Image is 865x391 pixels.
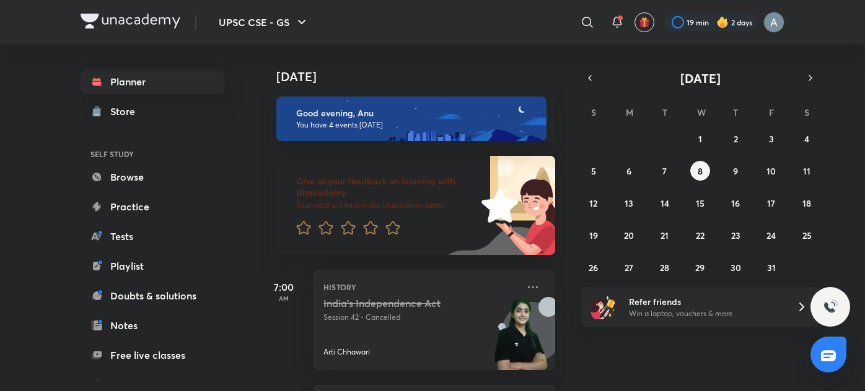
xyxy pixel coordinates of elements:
abbr: October 25, 2025 [802,230,812,241]
abbr: October 3, 2025 [769,133,774,145]
a: Store [81,99,224,124]
abbr: October 11, 2025 [803,165,810,177]
img: Anu Singh [763,12,784,33]
img: referral [591,294,616,319]
img: evening [276,97,547,141]
img: unacademy [487,297,555,382]
abbr: October 21, 2025 [661,230,669,241]
button: October 9, 2025 [726,161,745,181]
h6: SELF STUDY [81,144,224,165]
p: You have 4 events [DATE] [296,120,535,130]
button: October 30, 2025 [726,257,745,277]
button: October 26, 2025 [584,257,604,277]
abbr: Friday [769,106,774,118]
img: Company Logo [81,14,180,28]
h6: Give us your feedback on learning with Unacademy [296,176,477,198]
button: October 1, 2025 [690,129,710,148]
abbr: October 24, 2025 [766,230,776,241]
img: avatar [639,17,650,28]
p: Your word will help make Unacademy better [296,200,477,210]
p: Session 42 • Cancelled [323,312,518,323]
button: October 27, 2025 [619,257,639,277]
h6: Good evening, Anu [296,108,535,119]
p: Win a laptop, vouchers & more [629,308,781,319]
img: ttu [823,299,838,314]
button: October 13, 2025 [619,193,639,213]
button: UPSC CSE - GS [211,10,317,35]
a: Tests [81,224,224,249]
button: October 21, 2025 [655,225,675,245]
h6: Refer friends [629,295,781,308]
p: AM [259,294,309,302]
a: Free live classes [81,343,224,367]
abbr: Monday [626,106,633,118]
abbr: October 2, 2025 [734,133,738,145]
button: October 2, 2025 [726,129,745,148]
a: Playlist [81,254,224,278]
abbr: Sunday [591,106,596,118]
p: History [323,280,518,294]
img: feedback_image [439,156,555,255]
div: Store [110,104,143,119]
span: [DATE] [680,70,721,87]
button: October 28, 2025 [655,257,675,277]
a: Doubts & solutions [81,283,224,308]
button: October 19, 2025 [584,225,604,245]
button: October 8, 2025 [690,161,710,181]
button: October 25, 2025 [797,225,817,245]
abbr: October 13, 2025 [625,197,633,209]
button: October 15, 2025 [690,193,710,213]
button: October 4, 2025 [797,129,817,148]
abbr: October 6, 2025 [626,165,631,177]
button: October 3, 2025 [762,129,781,148]
button: October 11, 2025 [797,161,817,181]
h5: India's Independence Act [323,297,478,309]
button: October 14, 2025 [655,193,675,213]
h4: [DATE] [276,69,568,84]
abbr: October 23, 2025 [731,230,740,241]
button: October 10, 2025 [762,161,781,181]
abbr: October 7, 2025 [662,165,667,177]
button: October 16, 2025 [726,193,745,213]
button: [DATE] [599,69,802,87]
button: October 17, 2025 [762,193,781,213]
abbr: October 12, 2025 [589,197,597,209]
abbr: October 1, 2025 [698,133,702,145]
abbr: Saturday [804,106,809,118]
abbr: October 31, 2025 [767,262,776,273]
abbr: October 14, 2025 [661,197,669,209]
a: Company Logo [81,14,180,32]
button: avatar [634,12,654,32]
abbr: October 29, 2025 [695,262,705,273]
a: Notes [81,313,224,338]
button: October 23, 2025 [726,225,745,245]
abbr: October 10, 2025 [766,165,776,177]
button: October 29, 2025 [690,257,710,277]
abbr: October 19, 2025 [589,230,598,241]
abbr: October 22, 2025 [696,230,705,241]
button: October 22, 2025 [690,225,710,245]
button: October 18, 2025 [797,193,817,213]
button: October 5, 2025 [584,161,604,181]
abbr: Tuesday [662,106,667,118]
abbr: Thursday [733,106,738,118]
abbr: October 28, 2025 [660,262,669,273]
button: October 12, 2025 [584,193,604,213]
abbr: October 4, 2025 [804,133,809,145]
button: October 31, 2025 [762,257,781,277]
abbr: October 5, 2025 [591,165,596,177]
img: streak [716,16,729,28]
abbr: October 20, 2025 [624,230,634,241]
a: Practice [81,194,224,219]
a: Browse [81,165,224,189]
abbr: October 16, 2025 [731,197,740,209]
abbr: October 26, 2025 [589,262,598,273]
abbr: October 17, 2025 [767,197,775,209]
h5: 7:00 [259,280,309,294]
a: Planner [81,69,224,94]
abbr: October 15, 2025 [696,197,705,209]
button: October 20, 2025 [619,225,639,245]
button: October 7, 2025 [655,161,675,181]
abbr: Wednesday [697,106,706,118]
p: Arti Chhawari [323,346,370,358]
